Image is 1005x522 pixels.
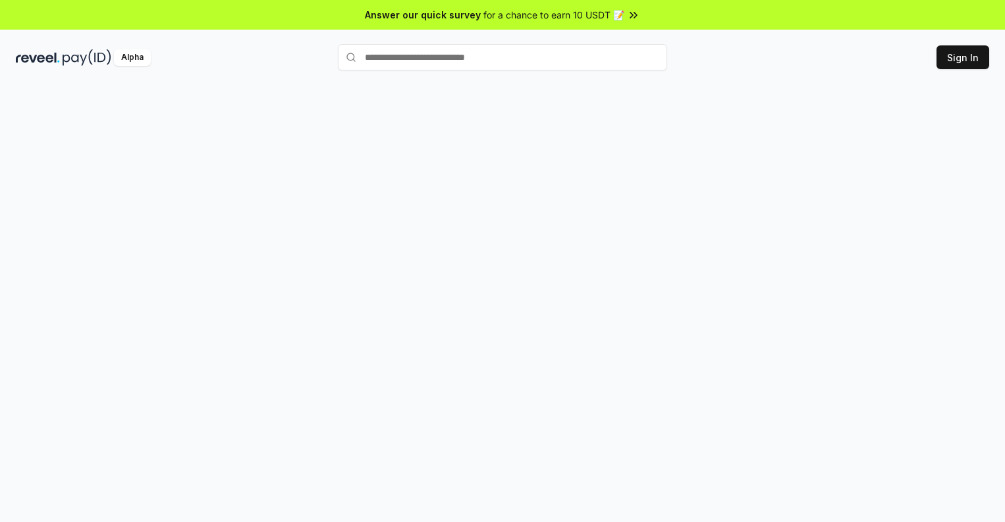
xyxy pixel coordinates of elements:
[114,49,151,66] div: Alpha
[937,45,989,69] button: Sign In
[365,8,481,22] span: Answer our quick survey
[63,49,111,66] img: pay_id
[16,49,60,66] img: reveel_dark
[483,8,624,22] span: for a chance to earn 10 USDT 📝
